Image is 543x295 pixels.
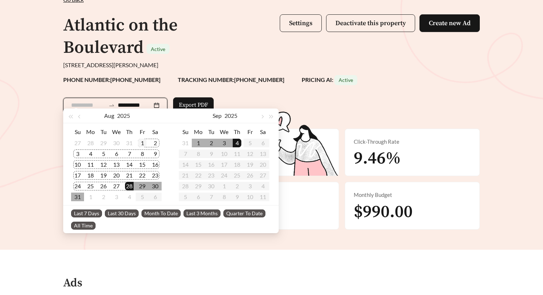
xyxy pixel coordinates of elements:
td: 2025-08-30 [149,181,162,192]
td: 2025-08-21 [123,170,136,181]
td: 2025-08-31 [71,192,84,202]
div: 24 [73,182,82,190]
td: 2025-08-26 [97,181,110,192]
td: 2025-08-31 [179,138,192,148]
span: 9.46% [354,148,401,169]
div: 14 [125,160,134,169]
td: 2025-08-15 [136,159,149,170]
div: 3 [73,149,82,158]
div: 4 [125,193,134,201]
div: 4 [233,139,241,147]
span: Last 30 Days [105,209,139,217]
div: 10 [73,160,82,169]
button: 2025 [117,109,130,123]
button: Deactivate this property [326,14,415,32]
div: 2 [99,193,108,201]
td: 2025-08-14 [123,159,136,170]
td: 2025-09-02 [97,192,110,202]
strong: TRACKING NUMBER: [PHONE_NUMBER] [178,76,284,83]
th: Su [179,126,192,138]
div: 20 [112,171,121,180]
span: Month To Date [141,209,181,217]
span: Last 3 Months [184,209,221,217]
div: 30 [112,139,121,147]
div: Click-Through Rate [354,138,471,146]
td: 2025-08-16 [149,159,162,170]
div: 7 [125,149,134,158]
div: 6 [112,149,121,158]
span: Last 7 Days [71,209,102,217]
div: 16 [151,160,159,169]
div: 23 [151,171,159,180]
div: 1 [194,139,203,147]
div: 15 [138,160,147,169]
th: Tu [205,126,218,138]
strong: PHONE NUMBER: [PHONE_NUMBER] [63,76,161,83]
td: 2025-08-04 [84,148,97,159]
span: Active [151,46,165,52]
h1: Atlantic on the Boulevard [63,15,178,59]
span: swap-right [108,102,115,109]
th: Sa [256,126,269,138]
div: 27 [73,139,82,147]
span: All Time [71,222,96,230]
td: 2025-09-01 [84,192,97,202]
div: 25 [86,182,95,190]
td: 2025-08-06 [110,148,123,159]
div: Monthly Budget [354,191,471,199]
td: 2025-08-03 [71,148,84,159]
div: 3 [112,193,121,201]
div: 18 [86,171,95,180]
th: We [110,126,123,138]
td: 2025-07-28 [84,138,97,148]
div: 31 [181,139,190,147]
td: 2025-08-09 [149,148,162,159]
td: 2025-08-01 [136,138,149,148]
td: 2025-09-04 [123,192,136,202]
div: 28 [125,182,134,190]
th: Th [123,126,136,138]
h4: Ads [63,277,82,290]
td: 2025-08-22 [136,170,149,181]
button: Aug [104,109,114,123]
div: 2 [151,139,159,147]
th: Tu [97,126,110,138]
div: [STREET_ADDRESS][PERSON_NAME] [63,61,480,69]
div: 4 [86,149,95,158]
td: 2025-08-23 [149,170,162,181]
td: 2025-08-05 [97,148,110,159]
td: 2025-08-24 [71,181,84,192]
th: Sa [149,126,162,138]
td: 2025-08-17 [71,170,84,181]
td: 2025-08-08 [136,148,149,159]
td: 2025-09-03 [218,138,231,148]
td: 2025-08-12 [97,159,110,170]
td: 2025-08-07 [123,148,136,159]
th: Mo [84,126,97,138]
td: 2025-07-29 [97,138,110,148]
div: 31 [125,139,134,147]
button: Create new Ad [419,14,480,32]
div: 1 [138,139,147,147]
td: 2025-08-27 [110,181,123,192]
button: Settings [280,14,322,32]
td: 2025-09-02 [205,138,218,148]
div: 17 [73,171,82,180]
td: 2025-08-29 [136,181,149,192]
span: Export PDF [179,101,208,109]
td: 2025-07-27 [71,138,84,148]
button: 2025 [224,109,237,123]
strong: PRICING AI: [302,76,357,83]
td: 2025-08-25 [84,181,97,192]
div: 11 [86,160,95,169]
td: 2025-08-13 [110,159,123,170]
div: 30 [151,182,159,190]
span: Settings [289,19,312,27]
td: 2025-07-30 [110,138,123,148]
th: We [218,126,231,138]
span: to [108,102,115,109]
div: 29 [99,139,108,147]
td: 2025-08-28 [123,181,136,192]
span: Create new Ad [429,19,470,27]
span: $990.00 [354,201,413,223]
